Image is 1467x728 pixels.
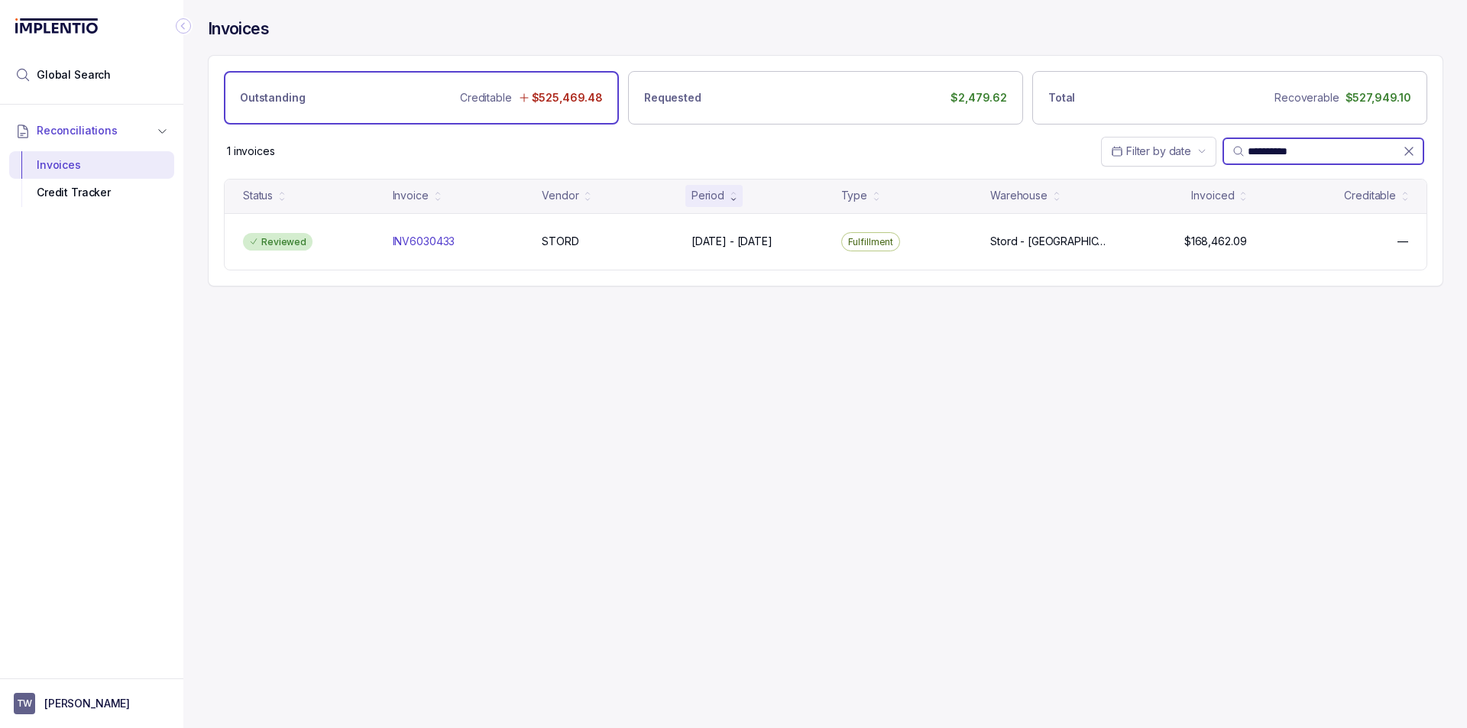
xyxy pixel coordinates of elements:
p: Total [1048,90,1075,105]
div: Reconciliations [9,148,174,210]
p: $525,469.48 [532,90,603,105]
div: Invoices [21,151,162,179]
p: [PERSON_NAME] [44,696,130,711]
div: Reviewed [243,233,313,251]
button: Reconciliations [9,114,174,147]
p: Requested [644,90,701,105]
div: Period [691,188,724,203]
p: 1 invoices [227,144,275,159]
p: — [1397,234,1408,249]
p: $527,949.10 [1346,90,1411,105]
div: Remaining page entries [227,144,275,159]
span: Filter by date [1126,144,1191,157]
h4: Invoices [208,18,269,40]
div: Invoiced [1191,188,1234,203]
button: User initials[PERSON_NAME] [14,693,170,714]
p: Creditable [460,90,512,105]
p: $2,479.62 [950,90,1007,105]
div: Invoice [393,188,429,203]
div: Warehouse [990,188,1048,203]
search: Date Range Picker [1111,144,1191,159]
p: Stord - [GEOGRAPHIC_DATA] [990,234,1109,249]
div: Credit Tracker [21,179,162,206]
span: User initials [14,693,35,714]
span: Global Search [37,67,111,83]
div: Creditable [1344,188,1396,203]
p: [DATE] - [DATE] [691,234,772,249]
div: Type [841,188,867,203]
p: STORD [542,234,578,249]
p: Outstanding [240,90,305,105]
div: Collapse Icon [174,17,193,35]
div: Vendor [542,188,578,203]
span: Reconciliations [37,123,118,138]
p: Recoverable [1274,90,1339,105]
button: Date Range Picker [1101,137,1216,166]
p: $168,462.09 [1184,234,1246,249]
p: Fulfillment [848,235,894,250]
p: INV6030433 [393,234,455,249]
div: Status [243,188,273,203]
